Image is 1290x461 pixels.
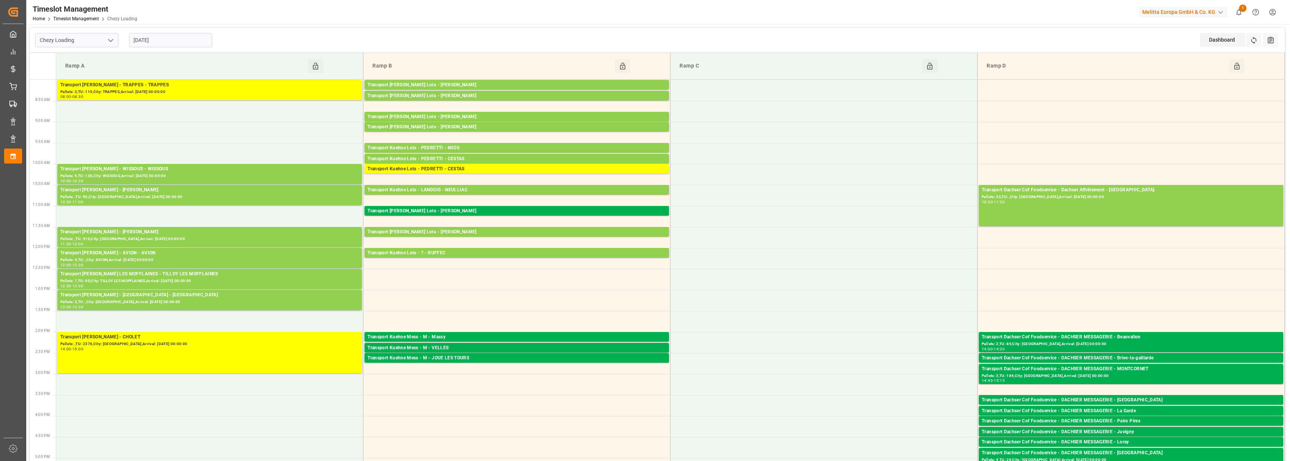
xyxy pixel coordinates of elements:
div: Transport [PERSON_NAME] - TRAPPES - TRAPPES [60,81,359,89]
div: Pallets: 1,TU: 237,City: MIOS,Arrival: [DATE] 00:00:00 [367,152,666,158]
div: - [71,347,72,351]
span: 8:30 AM [35,98,50,102]
span: 1:00 PM [35,287,50,291]
div: 08:00 [60,95,71,98]
span: 3:00 PM [35,371,50,375]
div: Transport [PERSON_NAME] - [PERSON_NAME] [60,228,359,236]
div: Dashboard [1200,33,1245,47]
div: - [993,347,994,351]
div: Transport [PERSON_NAME] Lots - [PERSON_NAME] [367,113,666,121]
div: Transport [PERSON_NAME] Lots - [PERSON_NAME] [367,207,666,215]
div: 10:30 [982,200,993,204]
div: Pallets: 7,TU: 95,City: TILLOY LES MOFFLAINES,Arrival: [DATE] 00:00:00 [60,278,359,284]
div: - [993,200,994,204]
div: 11:30 [994,200,1005,204]
div: Pallets: 4,TU: 345,City: [GEOGRAPHIC_DATA],Arrival: [DATE] 00:00:00 [367,163,666,169]
div: Transport Kuehne Lots - PEDRETTI - MIOS [367,144,666,152]
div: Transport Kuehne Lots - LANDOIS - NEULLIAC [367,186,666,194]
div: 10:30 [60,200,71,204]
div: Transport Dachser Cof Foodservice - DACHSER MESSAGERIE - MONTCORNET [982,365,1280,373]
div: Pallets: 2,TU: ,City: [GEOGRAPHIC_DATA],Arrival: [DATE] 00:00:00 [367,131,666,137]
span: 11:00 AM [33,203,50,207]
div: Pallets: ,TU: 14,City: Massy,Arrival: [DATE] 00:00:00 [367,341,666,347]
span: 4:30 PM [35,434,50,438]
div: 14:45 [982,379,993,382]
div: 13:30 [72,305,83,309]
span: 9:00 AM [35,119,50,123]
div: Transport Kuehne Mess - M - JOUE LES TOURS [367,354,666,362]
div: Pallets: 1,TU: 52,City: [GEOGRAPHIC_DATA],Arrival: [DATE] 00:00:00 [982,404,1280,410]
div: Transport [PERSON_NAME] - WISSOUS - WISSOUS [60,165,359,173]
div: Pallets: 3,TU: 184,City: [GEOGRAPHIC_DATA],Arrival: [DATE] 00:00:00 [982,373,1280,379]
div: Transport [PERSON_NAME] - CHOLET [60,333,359,341]
span: 4:00 PM [35,413,50,417]
div: 15:15 [994,379,1005,382]
span: 2:00 PM [35,329,50,333]
span: 2:30 PM [35,350,50,354]
div: 13:00 [72,284,83,288]
a: Home [33,16,45,21]
span: 1 [1239,5,1246,12]
div: Pallets: 1,TU: 342,City: CESTAS,Arrival: [DATE] 00:00:00 [367,173,666,179]
div: 11:00 [72,200,83,204]
div: Pallets: 18,TU: 360,City: CARQUEFOU,Arrival: [DATE] 00:00:00 [367,89,666,95]
div: 12:30 [72,263,83,267]
div: 15:00 [72,347,83,351]
div: 14:00 [60,347,71,351]
div: Transport Dachser Cof Foodservice - Dachser Affrètement - [GEOGRAPHIC_DATA] [982,186,1280,194]
button: Help Center [1247,4,1264,21]
div: Pallets: 3,TU: 119,City: TRAPPES,Arrival: [DATE] 00:00:00 [60,89,359,95]
div: Transport Dachser Cof Foodservice - DACHSER MESSAGERIE - Brive-la-gaillarde [982,354,1280,362]
button: show 1 new notifications [1230,4,1247,21]
div: Transport Dachser Cof Foodservice - DACHSER MESSAGERIE - [GEOGRAPHIC_DATA] [982,396,1280,404]
div: 10:30 [72,179,83,183]
div: - [71,179,72,183]
input: Type to search/select [35,33,118,47]
div: Pallets: 1,TU: 721,City: RUFFEC,Arrival: [DATE] 00:00:00 [367,257,666,263]
div: Pallets: 1,TU: 14,City: [GEOGRAPHIC_DATA],Arrival: [DATE] 00:00:00 [982,362,1280,368]
div: Pallets: 2,TU: 89,City: [GEOGRAPHIC_DATA],Arrival: [DATE] 00:00:00 [982,341,1280,347]
div: Melitta Europa GmbH & Co. KG [1139,7,1227,18]
div: 11:30 [60,242,71,246]
div: Transport [PERSON_NAME] - AVION - AVION [60,249,359,257]
div: - [71,284,72,288]
span: 1:30 PM [35,308,50,312]
div: 12:30 [60,284,71,288]
div: Ramp C [676,59,922,73]
div: Pallets: ,TU: 56,City: NEULLIAC,Arrival: [DATE] 00:00:00 [367,194,666,200]
div: Ramp D [984,59,1229,73]
div: Transport [PERSON_NAME] LES MOFFLAINES - TILLOY LES MOFFLAINES [60,270,359,278]
div: Pallets: 2,TU: ,City: JOUE LES TOURS,Arrival: [DATE] 00:00:00 [367,362,666,368]
div: Pallets: ,TU: 50,City: [GEOGRAPHIC_DATA],Arrival: [DATE] 00:00:00 [60,194,359,200]
div: Transport [PERSON_NAME] Lots - [PERSON_NAME] [367,81,666,89]
div: 08:30 [72,95,83,98]
div: Pallets: 3,TU: 160,City: [GEOGRAPHIC_DATA],Arrival: [DATE] 00:00:00 [367,236,666,242]
div: Transport Dachser Cof Foodservice - DACHSER MESSAGERIE - Loray [982,438,1280,446]
div: 13:00 [60,305,71,309]
div: Pallets: 4,TU: ,City: AVION,Arrival: [DATE] 00:00:00 [60,257,359,263]
span: 12:00 PM [33,245,50,249]
div: 14:30 [994,347,1005,351]
span: 11:30 AM [33,224,50,228]
div: Timeslot Management [33,3,137,15]
span: 12:30 PM [33,266,50,270]
div: Pallets: 9,TU: 136,City: WISSOUS,Arrival: [DATE] 00:00:00 [60,173,359,179]
div: Transport [PERSON_NAME] Lots - [PERSON_NAME] [367,228,666,236]
div: Ramp B [369,59,615,73]
div: Pallets: ,TU: 96,City: Pairo [PERSON_NAME],Arrival: [DATE] 00:00:00 [982,425,1280,431]
div: - [71,200,72,204]
div: 10:00 [60,179,71,183]
div: Transport Kuehne Lots - ? - RUFFEC [367,249,666,257]
div: Pallets: ,TU: 56,City: [GEOGRAPHIC_DATA],Arrival: [DATE] 00:00:00 [367,121,666,127]
button: open menu [105,35,116,46]
div: Pallets: 1,TU: 16,City: [GEOGRAPHIC_DATA],Arrival: [DATE] 00:00:00 [367,352,666,358]
span: 9:30 AM [35,140,50,144]
div: Pallets: ,TU: 510,City: [GEOGRAPHIC_DATA],Arrival: [DATE] 00:00:00 [60,236,359,242]
div: Transport [PERSON_NAME] - [PERSON_NAME] [60,186,359,194]
div: - [71,242,72,246]
div: Transport [PERSON_NAME] - [GEOGRAPHIC_DATA] - [GEOGRAPHIC_DATA] [60,291,359,299]
div: Pallets: ,TU: 2376,City: [GEOGRAPHIC_DATA],Arrival: [DATE] 00:00:00 [60,341,359,347]
div: 12:00 [72,242,83,246]
a: Timeslot Management [53,16,99,21]
div: Transport Kuehne Lots - PEDRETTI - CESTAS [367,165,666,173]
